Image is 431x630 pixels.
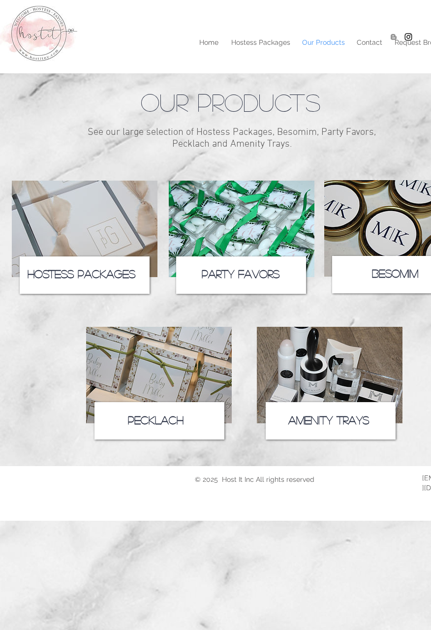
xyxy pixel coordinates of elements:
[128,414,184,425] a: Pecklach
[28,268,135,279] a: Hostess Packages
[88,126,376,150] span: See our large selection of Hostess Packages, Besomim, Party Favors, Pecklach and Amenity Trays.
[296,35,350,50] a: Our Products
[195,475,314,483] span: © 2025 Host It Inc All rights reserved
[202,268,279,279] a: Party Favors
[389,32,399,42] img: Blogger
[288,414,369,425] a: Amenity Trays
[225,35,296,50] a: Hostess Packages
[141,90,320,114] span: Our Products
[352,35,387,50] p: Contact
[389,32,413,42] ul: Social Bar
[226,35,295,50] p: Hostess Packages
[169,181,314,277] img: IMG_1662 (2).jpg
[257,327,402,423] img: IMG_3288_edited.jpg
[86,327,232,423] img: IMG_7991.JPG
[350,35,388,50] a: Contact
[12,181,157,277] img: IMG_2054.JPG
[372,268,418,279] a: Besomim
[194,35,223,50] p: Home
[192,35,225,50] a: Home
[297,35,350,50] p: Our Products
[403,32,413,42] img: Hostitny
